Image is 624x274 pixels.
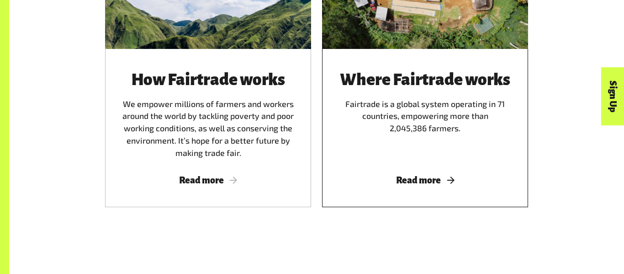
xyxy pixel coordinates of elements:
[333,71,517,159] div: Fairtrade is a global system operating in 71 countries, empowering more than 2,045,386 farmers.
[333,71,517,89] h3: Where Fairtrade works
[116,71,300,159] div: We empower millions of farmers and workers around the world by tackling poverty and poor working ...
[116,71,300,89] h3: How Fairtrade works
[116,175,300,185] span: Read more
[333,175,517,185] span: Read more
